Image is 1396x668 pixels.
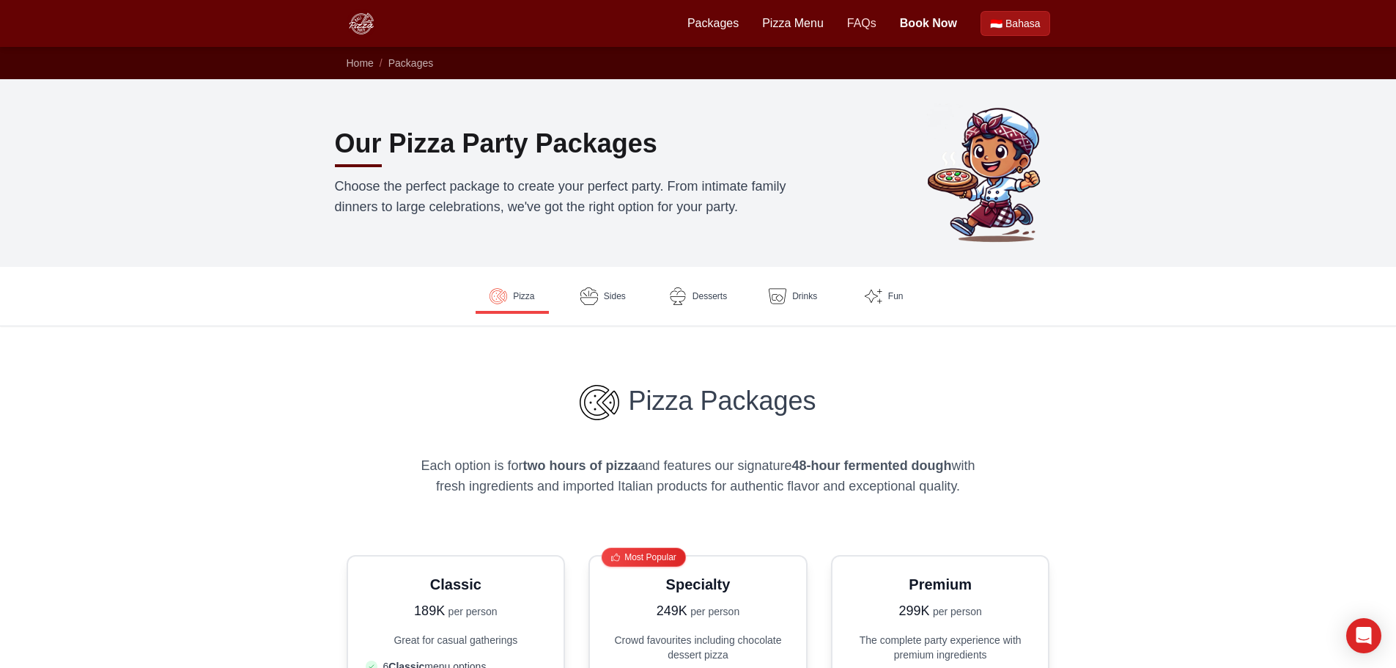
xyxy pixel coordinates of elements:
[1005,16,1040,31] span: Bahasa
[756,279,830,314] a: Drinks
[366,633,547,647] p: Great for casual gatherings
[604,290,626,302] span: Sides
[888,290,904,302] span: Fun
[850,633,1031,662] p: The complete party experience with premium ingredients
[513,290,534,302] span: Pizza
[792,458,952,473] strong: 48-hour fermented dough
[769,287,786,305] img: Drinks
[657,603,687,618] span: 249K
[347,9,376,38] img: Bali Pizza Party Logo
[687,15,739,32] a: Packages
[900,15,957,32] a: Book Now
[898,603,929,618] span: 299K
[335,176,827,217] p: Choose the perfect package to create your perfect party. From intimate family dinners to large ce...
[417,455,980,496] p: Each option is for and features our signature with fresh ingredients and imported Italian product...
[933,606,982,617] span: per person
[335,129,657,158] h1: Our Pizza Party Packages
[921,103,1062,243] img: Bali Pizza Party Packages
[980,11,1049,36] a: Beralih ke Bahasa Indonesia
[580,287,598,305] img: Sides
[624,551,676,563] span: Most Popular
[476,279,549,314] a: Pizza
[522,458,638,473] strong: two hours of pizza
[1346,618,1381,653] div: Open Intercom Messenger
[388,57,433,69] a: Packages
[566,279,640,314] a: Sides
[414,603,445,618] span: 189K
[657,279,739,314] a: Desserts
[490,287,507,305] img: Pizza
[847,15,876,32] a: FAQs
[607,574,789,595] h3: Specialty
[607,633,789,662] p: Crowd favourites including chocolate dessert pizza
[762,15,824,32] a: Pizza Menu
[847,279,920,314] a: Fun
[865,287,882,305] img: Fun
[448,606,498,617] span: per person
[366,574,547,595] h3: Classic
[611,553,620,562] img: Thumbs up
[669,287,687,305] img: Desserts
[380,56,383,70] li: /
[417,385,980,420] h3: Pizza Packages
[792,290,817,302] span: Drinks
[850,574,1031,595] h3: Premium
[347,57,374,69] a: Home
[690,606,739,617] span: per person
[693,290,727,302] span: Desserts
[580,385,619,420] img: Pizza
